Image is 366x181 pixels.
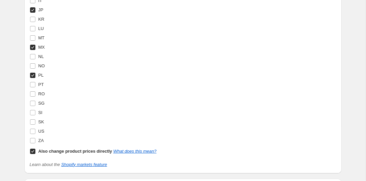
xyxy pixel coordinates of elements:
span: JP [38,7,43,12]
b: Also change product prices directly [38,149,112,154]
span: PL [38,73,44,78]
i: Learn about the [30,162,107,167]
span: NO [38,63,45,68]
span: NL [38,54,44,59]
span: SI [38,110,42,115]
a: Shopify markets feature [61,162,107,167]
span: KR [38,17,44,22]
span: LU [38,26,44,31]
span: SG [38,101,45,106]
span: ZA [38,138,44,143]
span: RO [38,91,45,96]
span: PT [38,82,44,87]
span: US [38,129,44,134]
a: What does this mean? [113,149,156,154]
span: MX [38,45,45,50]
span: MT [38,35,45,40]
span: SK [38,119,44,124]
